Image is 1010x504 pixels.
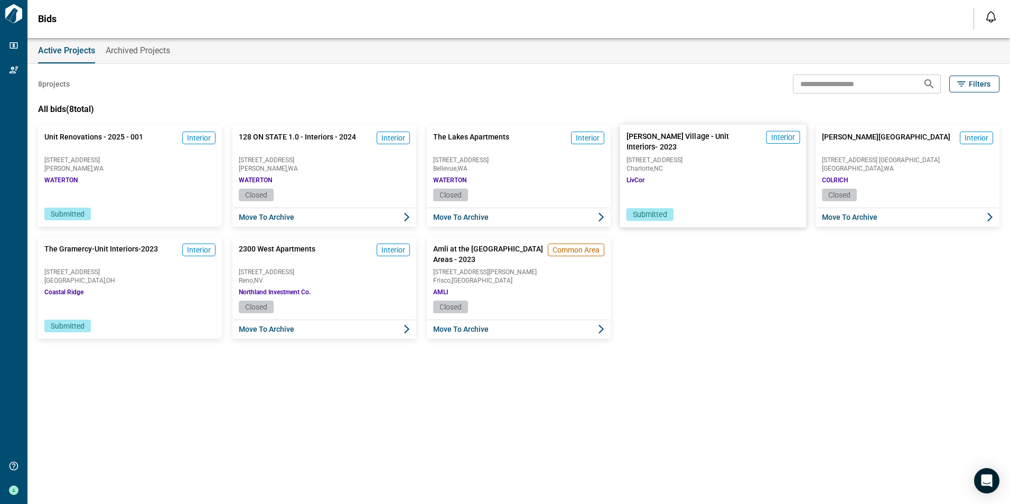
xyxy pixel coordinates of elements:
[44,165,216,172] span: [PERSON_NAME] , WA
[433,176,466,184] span: WATERTON
[822,176,848,184] span: COLRICH
[239,277,410,284] span: Reno , NV
[633,210,667,219] span: Submitted
[919,73,940,95] button: Search projects
[232,208,416,227] button: Move to Archive
[983,8,999,25] button: Open notification feed
[822,212,877,222] span: Move to Archive
[427,208,611,227] button: Move to Archive
[626,165,800,172] span: Charlotte , NC
[381,133,405,143] span: Interior
[969,79,990,89] span: Filters
[44,132,143,153] span: Unit Renovations - 2025 - 001
[38,45,95,56] span: Active Projects
[433,132,509,153] span: The Lakes Apartments
[27,38,1010,63] div: base tabs
[433,157,604,163] span: [STREET_ADDRESS]
[949,76,999,92] button: Filters
[232,320,416,339] button: Move to Archive
[239,165,410,172] span: [PERSON_NAME] , WA
[187,245,211,255] span: Interior
[245,303,267,311] span: Closed
[433,244,544,265] span: Amli at the [GEOGRAPHIC_DATA] Areas - 2023
[239,324,294,334] span: Move to Archive
[106,45,170,56] span: Archived Projects
[974,468,999,493] div: Open Intercom Messenger
[439,191,462,199] span: Closed
[553,245,600,255] span: Common Area
[433,277,604,284] span: Frisco , [GEOGRAPHIC_DATA]
[433,269,604,275] span: [STREET_ADDRESS][PERSON_NAME]
[828,191,850,199] span: Closed
[239,176,272,184] span: WATERTON
[381,245,405,255] span: Interior
[576,133,600,143] span: Interior
[245,191,267,199] span: Closed
[44,288,83,296] span: Coastal Ridge
[38,79,70,89] span: 8 projects
[38,14,57,24] span: Bids
[439,303,462,311] span: Closed
[187,133,211,143] span: Interior
[239,132,356,153] span: 128 ON STATE 1.0 - Interiors - 2024
[239,212,294,222] span: Move to Archive
[239,244,315,265] span: 2300 West Apartments
[626,176,645,184] span: LivCor
[433,324,489,334] span: Move to Archive
[239,157,410,163] span: [STREET_ADDRESS]
[51,210,85,218] span: Submitted
[433,288,448,296] span: AMLI
[44,244,158,265] span: The Gramercy-Unit Interiors-2023
[626,131,762,153] span: [PERSON_NAME] Village - Unit Interiors- 2023
[822,132,950,153] span: [PERSON_NAME][GEOGRAPHIC_DATA]
[51,322,85,330] span: Submitted
[44,269,216,275] span: [STREET_ADDRESS]
[239,269,410,275] span: [STREET_ADDRESS]
[427,320,611,339] button: Move to Archive
[38,104,94,114] span: All bids ( 8 total)
[965,133,988,143] span: Interior
[44,176,78,184] span: WATERTON
[771,132,796,143] span: Interior
[433,165,604,172] span: Bellevue , WA
[433,212,489,222] span: Move to Archive
[816,208,999,227] button: Move to Archive
[822,157,993,163] span: [STREET_ADDRESS] [GEOGRAPHIC_DATA]
[626,156,800,163] span: [STREET_ADDRESS]
[822,165,993,172] span: [GEOGRAPHIC_DATA] , WA
[44,157,216,163] span: [STREET_ADDRESS]
[239,288,311,296] span: Northland Investment Co.
[44,277,216,284] span: [GEOGRAPHIC_DATA] , OH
